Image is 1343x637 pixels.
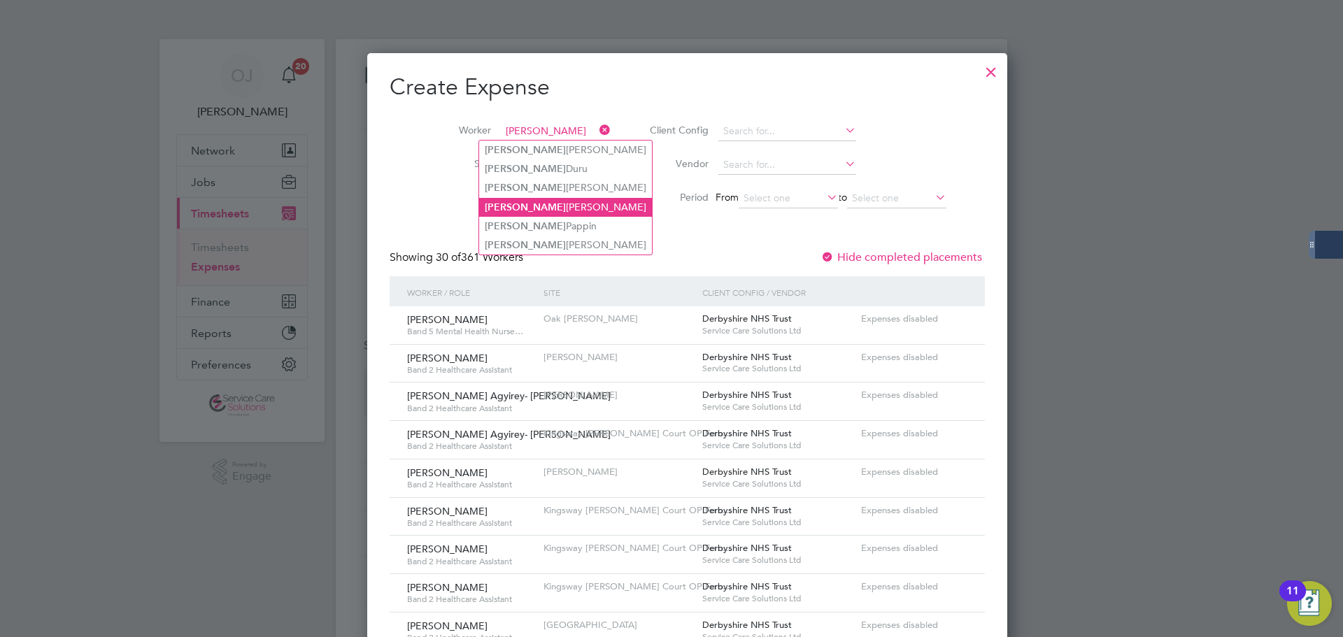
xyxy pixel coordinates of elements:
[702,478,854,489] span: Service Care Solutions Ltd
[436,250,461,264] span: 30 of
[479,198,652,217] li: [PERSON_NAME]
[428,157,491,170] label: Site
[479,141,652,159] li: [PERSON_NAME]
[861,466,938,478] span: Expenses disabled
[702,593,854,604] span: Service Care Solutions Ltd
[543,542,732,554] span: Kingsway [PERSON_NAME] Court OP Fem…
[407,352,488,364] span: [PERSON_NAME]
[404,276,540,308] div: Worker / Role
[485,220,566,232] b: [PERSON_NAME]
[820,250,982,264] label: Hide completed placements
[739,189,838,208] input: Select one
[540,276,699,308] div: Site
[407,620,488,632] span: [PERSON_NAME]
[702,580,792,592] span: Derbyshire NHS Trust
[479,178,652,197] li: [PERSON_NAME]
[543,580,732,592] span: Kingsway [PERSON_NAME] Court OP Fem…
[543,504,732,516] span: Kingsway [PERSON_NAME] Court OP Fem…
[702,542,792,554] span: Derbyshire NHS Trust
[407,479,533,490] span: Band 2 Healthcare Assistant
[861,389,938,401] span: Expenses disabled
[407,313,488,326] span: [PERSON_NAME]
[861,580,938,592] span: Expenses disabled
[646,124,709,136] label: Client Config
[543,351,618,363] span: [PERSON_NAME]
[702,440,854,451] span: Service Care Solutions Ltd
[702,554,854,566] span: Service Care Solutions Ltd
[861,542,938,554] span: Expenses disabled
[1287,581,1332,626] button: Open Resource Center, 11 new notifications
[390,250,526,265] div: Showing
[407,441,533,452] span: Band 2 Healthcare Assistant
[628,182,964,215] li: From to
[702,351,792,363] span: Derbyshire NHS Trust
[407,556,533,567] span: Band 2 Healthcare Assistant
[543,619,637,631] span: [GEOGRAPHIC_DATA]
[702,619,792,631] span: Derbyshire NHS Trust
[407,364,533,375] span: Band 2 Healthcare Assistant
[543,389,618,401] span: [PERSON_NAME]
[479,236,652,255] li: [PERSON_NAME]
[699,276,858,308] div: Client Config / Vendor
[861,427,938,439] span: Expenses disabled
[718,122,856,141] input: Search for...
[702,504,792,516] span: Derbyshire NHS Trust
[407,594,533,605] span: Band 2 Healthcare Assistant
[702,401,854,413] span: Service Care Solutions Ltd
[407,466,488,479] span: [PERSON_NAME]
[861,351,938,363] span: Expenses disabled
[479,159,652,178] li: Duru
[407,326,533,337] span: Band 5 Mental Health Nurse…
[436,250,523,264] span: 361 Workers
[702,325,854,336] span: Service Care Solutions Ltd
[861,619,938,631] span: Expenses disabled
[407,543,488,555] span: [PERSON_NAME]
[485,239,566,251] b: [PERSON_NAME]
[847,189,946,208] input: Select one
[702,313,792,324] span: Derbyshire NHS Trust
[501,122,611,141] input: Search for...
[407,517,533,529] span: Band 2 Healthcare Assistant
[407,428,611,441] span: [PERSON_NAME] Agyirey- [PERSON_NAME]
[718,155,856,175] input: Search for...
[702,363,854,374] span: Service Care Solutions Ltd
[485,201,566,213] b: [PERSON_NAME]
[390,73,985,102] h2: Create Expense
[485,144,566,156] b: [PERSON_NAME]
[702,427,792,439] span: Derbyshire NHS Trust
[861,504,938,516] span: Expenses disabled
[479,217,652,236] li: Pappin
[646,191,709,203] label: Period
[407,389,611,402] span: [PERSON_NAME] Agyirey- [PERSON_NAME]
[485,163,566,175] b: [PERSON_NAME]
[407,581,488,594] span: [PERSON_NAME]
[702,517,854,528] span: Service Care Solutions Ltd
[543,427,732,439] span: Kingsway [PERSON_NAME] Court OP Fem…
[407,505,488,517] span: [PERSON_NAME]
[543,313,638,324] span: Oak [PERSON_NAME]
[407,403,533,414] span: Band 2 Healthcare Assistant
[543,466,618,478] span: [PERSON_NAME]
[702,389,792,401] span: Derbyshire NHS Trust
[485,182,566,194] b: [PERSON_NAME]
[428,124,491,136] label: Worker
[861,313,938,324] span: Expenses disabled
[702,466,792,478] span: Derbyshire NHS Trust
[1286,591,1299,609] div: 11
[646,157,709,170] label: Vendor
